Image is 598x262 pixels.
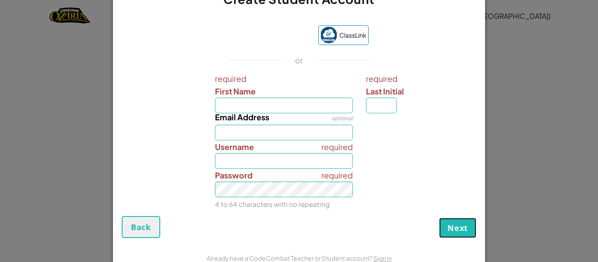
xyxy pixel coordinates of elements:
span: Next [447,223,468,233]
span: required [366,72,474,85]
span: optional [331,115,353,122]
span: Already have a CodeCombat Teacher or Student account? [207,254,373,262]
span: required [321,169,353,182]
img: classlink-logo-small.png [320,27,337,43]
button: Next [439,218,476,238]
button: Back [122,216,160,238]
span: ClassLink [339,29,366,42]
iframe: Sign in with Google Button [225,26,314,45]
span: Username [215,142,254,152]
span: Email Address [215,112,269,122]
span: required [321,140,353,153]
span: Back [131,222,151,232]
span: First Name [215,86,256,96]
a: Sign in [373,254,392,262]
p: or [295,55,303,66]
span: Last Initial [366,86,404,96]
small: 4 to 64 characters with no repeating [215,200,330,208]
span: Password [215,170,253,180]
span: required [215,72,353,85]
